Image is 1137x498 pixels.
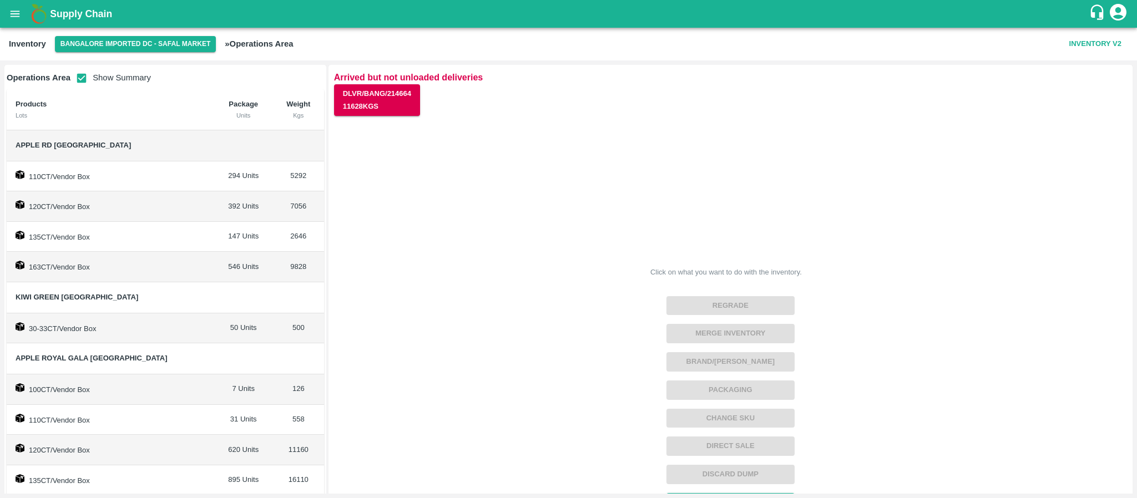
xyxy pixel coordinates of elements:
[214,161,273,192] td: 294 Units
[16,414,24,423] img: box
[214,313,273,344] td: 50 Units
[223,110,264,120] div: Units
[16,261,24,270] img: box
[28,3,50,25] img: logo
[16,141,131,149] span: Apple RD [GEOGRAPHIC_DATA]
[650,267,802,278] div: Click on what you want to do with the inventory.
[50,8,112,19] b: Supply Chain
[214,191,273,222] td: 392 Units
[214,405,273,435] td: 31 Units
[7,73,70,82] b: Operations Area
[7,374,214,405] td: 100CT/Vendor Box
[273,313,324,344] td: 500
[55,36,216,52] button: Select DC
[16,170,24,179] img: box
[214,435,273,465] td: 620 Units
[7,435,214,465] td: 120CT/Vendor Box
[214,374,273,405] td: 7 Units
[286,100,310,108] b: Weight
[7,465,214,496] td: 135CT/Vendor Box
[1089,4,1108,24] div: customer-support
[16,383,24,392] img: box
[273,222,324,252] td: 2646
[273,405,324,435] td: 558
[16,200,24,209] img: box
[225,39,293,48] b: » Operations Area
[273,161,324,192] td: 5292
[7,405,214,435] td: 110CT/Vendor Box
[16,110,205,120] div: Lots
[7,222,214,252] td: 135CT/Vendor Box
[16,354,168,362] span: Apple Royal Gala [GEOGRAPHIC_DATA]
[334,84,420,116] button: DLVR/BANG/21466411628Kgs
[1108,2,1128,26] div: account of current user
[273,435,324,465] td: 11160
[70,73,151,82] span: Show Summary
[273,252,324,282] td: 9828
[214,222,273,252] td: 147 Units
[273,374,324,405] td: 126
[50,6,1089,22] a: Supply Chain
[7,252,214,282] td: 163CT/Vendor Box
[16,322,24,331] img: box
[16,100,47,108] b: Products
[7,313,214,344] td: 30-33CT/Vendor Box
[9,39,46,48] b: Inventory
[16,231,24,240] img: box
[282,110,315,120] div: Kgs
[273,465,324,496] td: 16110
[214,252,273,282] td: 546 Units
[334,70,1127,84] p: Arrived but not unloaded deliveries
[16,444,24,453] img: box
[229,100,258,108] b: Package
[1065,34,1126,54] button: Inventory V2
[16,474,24,483] img: box
[2,1,28,27] button: open drawer
[16,293,138,301] span: Kiwi Green [GEOGRAPHIC_DATA]
[7,191,214,222] td: 120CT/Vendor Box
[214,465,273,496] td: 895 Units
[273,191,324,222] td: 7056
[7,161,214,192] td: 110CT/Vendor Box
